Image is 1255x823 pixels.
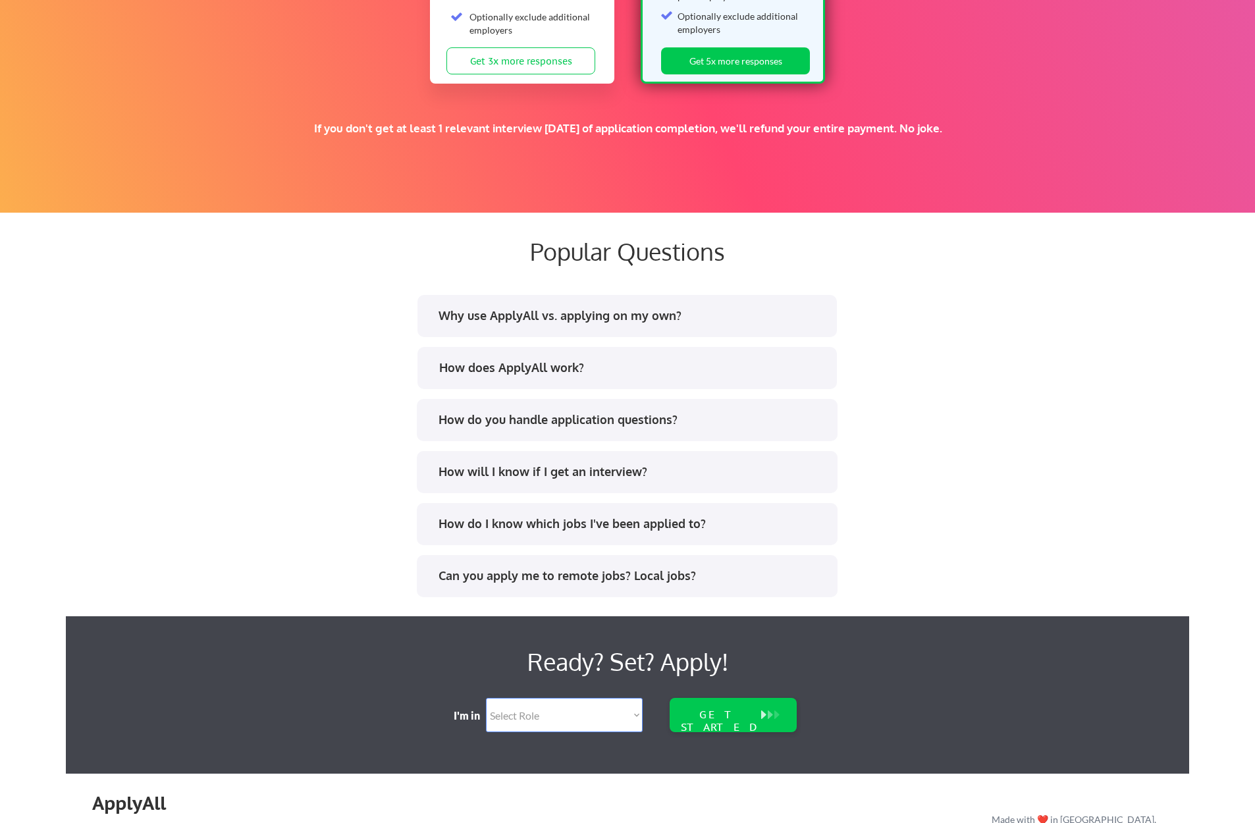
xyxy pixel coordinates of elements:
div: How does ApplyAll work? [439,359,826,376]
div: Can you apply me to remote jobs? Local jobs? [439,568,825,584]
div: How do I know which jobs I've been applied to? [439,516,825,532]
div: How do you handle application questions? [439,411,825,428]
div: Optionally exclude additional employers [678,10,799,36]
div: How will I know if I get an interview? [439,464,825,480]
button: Get 3x more responses [446,47,595,74]
button: Get 5x more responses [661,47,810,74]
div: Optionally exclude additional employers [469,11,591,36]
div: If you don't get at least 1 relevant interview [DATE] of application completion, we'll refund you... [229,121,1027,136]
div: GET STARTED [678,708,762,733]
div: ApplyAll [92,792,181,814]
div: Popular Questions [311,237,944,265]
div: Why use ApplyAll vs. applying on my own? [439,307,825,324]
div: Ready? Set? Apply! [250,643,1005,681]
div: I'm in [454,708,489,723]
